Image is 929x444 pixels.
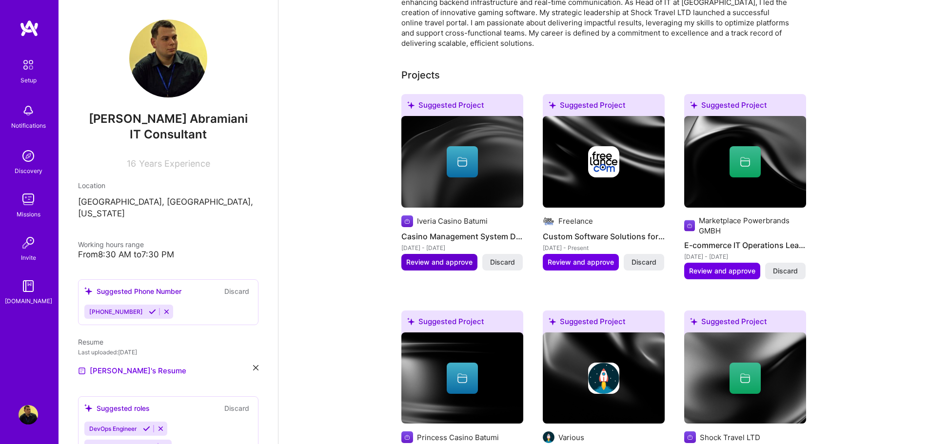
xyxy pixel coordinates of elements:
span: DevOps Engineer [89,425,137,432]
div: Suggested Project [543,94,665,120]
img: Company logo [401,215,413,227]
img: teamwork [19,190,38,209]
i: icon SuggestedTeams [84,404,93,412]
div: Freelance [558,216,593,226]
button: Discard [221,286,252,297]
span: Discard [490,257,515,267]
i: Accept [143,425,150,432]
i: icon SuggestedTeams [407,318,415,325]
div: Suggested roles [84,403,150,413]
a: [PERSON_NAME]'s Resume [78,365,186,377]
img: User Avatar [129,19,207,97]
span: Review and approve [548,257,614,267]
span: [PHONE_NUMBER] [89,308,143,315]
img: Invite [19,233,38,252]
span: 16 [127,158,136,169]
i: icon SuggestedTeams [690,101,697,109]
span: Discard [632,257,656,267]
button: Review and approve [684,263,760,279]
img: bell [19,101,38,120]
i: icon SuggestedTeams [549,101,556,109]
img: cover [401,332,523,424]
img: Company logo [588,363,619,394]
div: Discovery [15,166,42,176]
div: Add projects you've worked on [401,68,440,82]
div: Invite [21,252,36,263]
button: Discard [765,263,806,279]
img: Company logo [684,220,695,232]
img: guide book [19,276,38,296]
span: IT Consultant [130,127,207,141]
div: Suggested Project [684,310,806,336]
p: [GEOGRAPHIC_DATA], [GEOGRAPHIC_DATA], [US_STATE] [78,196,258,220]
div: [DATE] - Present [543,243,665,253]
i: icon SuggestedTeams [549,318,556,325]
div: Princess Casino Batumi [417,432,499,443]
div: Suggested Project [543,310,665,336]
button: Discard [482,254,523,270]
div: [DOMAIN_NAME] [5,296,52,306]
i: icon SuggestedTeams [690,318,697,325]
img: logo [20,19,39,37]
div: Suggested Project [401,310,523,336]
div: Various [558,432,584,443]
h4: Custom Software Solutions for Global Clients [543,230,665,243]
i: Accept [149,308,156,315]
div: Missions [17,209,40,219]
div: Suggested Phone Number [84,286,181,296]
img: setup [18,55,39,75]
img: User Avatar [19,405,38,425]
span: Working hours range [78,240,144,249]
button: Discard [624,254,664,270]
div: Notifications [11,120,46,131]
i: icon Close [253,365,258,370]
img: cover [543,116,665,208]
div: [DATE] - [DATE] [401,243,523,253]
i: icon SuggestedTeams [407,101,415,109]
div: Iveria Casino Batumi [417,216,488,226]
i: Reject [163,308,170,315]
div: [DATE] - [DATE] [684,251,806,262]
img: discovery [19,146,38,166]
span: [PERSON_NAME] Abramiani [78,112,258,126]
div: Projects [401,68,440,82]
button: Review and approve [543,254,619,270]
div: Marketplace Powerbrands GMBH [699,215,806,236]
img: cover [684,332,806,424]
span: Review and approve [689,266,755,276]
div: Suggested Project [401,94,523,120]
span: Years Experience [139,158,210,169]
i: Reject [157,425,164,432]
span: Discard [773,266,798,276]
span: Resume [78,338,103,346]
h4: E-commerce IT Operations Leadership [684,239,806,251]
a: User Avatar [16,405,40,425]
div: Setup [20,75,37,85]
img: cover [684,116,806,208]
img: Company logo [543,215,554,227]
div: Suggested Project [684,94,806,120]
h4: Casino Management System Development [401,230,523,243]
div: Location [78,180,258,191]
span: Review and approve [406,257,473,267]
img: cover [543,332,665,424]
i: icon SuggestedTeams [84,287,93,295]
button: Discard [221,403,252,414]
button: Review and approve [401,254,477,270]
img: Resume [78,367,86,375]
div: Last uploaded: [DATE] [78,347,258,357]
img: Company logo [588,146,619,177]
div: Shock Travel LTD [700,432,760,443]
img: cover [401,116,523,208]
img: Company logo [684,431,696,443]
div: From 8:30 AM to 7:30 PM [78,250,258,260]
img: Company logo [543,431,554,443]
img: Company logo [401,431,413,443]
